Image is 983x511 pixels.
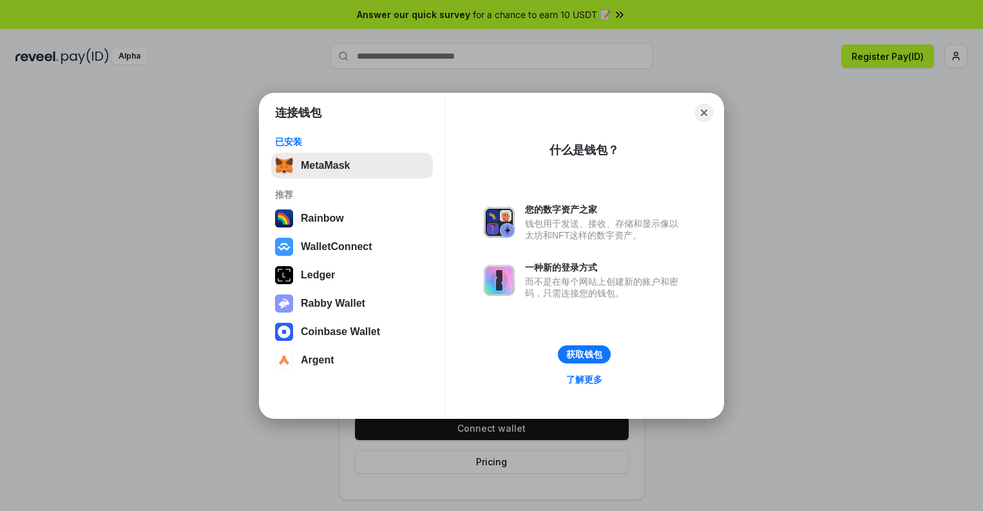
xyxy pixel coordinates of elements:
div: Rainbow [301,213,344,224]
img: svg+xml,%3Csvg%20width%3D%2228%22%20height%3D%2228%22%20viewBox%3D%220%200%2028%2028%22%20fill%3D... [275,351,293,369]
button: Rabby Wallet [271,291,433,316]
img: svg+xml,%3Csvg%20width%3D%22120%22%20height%3D%22120%22%20viewBox%3D%220%200%20120%20120%22%20fil... [275,209,293,227]
button: Rainbow [271,206,433,231]
div: Coinbase Wallet [301,326,380,338]
button: Close [695,104,713,122]
div: 获取钱包 [566,349,602,360]
button: Ledger [271,262,433,288]
div: 钱包用于发送、接收、存储和显示像以太坊和NFT这样的数字资产。 [525,218,685,241]
img: svg+xml,%3Csvg%20xmlns%3D%22http%3A%2F%2Fwww.w3.org%2F2000%2Fsvg%22%20fill%3D%22none%22%20viewBox... [484,207,515,238]
img: svg+xml,%3Csvg%20xmlns%3D%22http%3A%2F%2Fwww.w3.org%2F2000%2Fsvg%22%20width%3D%2228%22%20height%3... [275,266,293,284]
img: svg+xml,%3Csvg%20xmlns%3D%22http%3A%2F%2Fwww.w3.org%2F2000%2Fsvg%22%20fill%3D%22none%22%20viewBox... [275,294,293,313]
button: Argent [271,347,433,373]
div: WalletConnect [301,241,372,253]
button: 获取钱包 [558,345,611,363]
div: 而不是在每个网站上创建新的账户和密码，只需连接您的钱包。 [525,276,685,299]
img: svg+xml,%3Csvg%20fill%3D%22none%22%20height%3D%2233%22%20viewBox%3D%220%200%2035%2033%22%20width%... [275,157,293,175]
button: WalletConnect [271,234,433,260]
div: 已安装 [275,136,429,148]
div: Rabby Wallet [301,298,365,309]
div: Ledger [301,269,335,281]
div: 了解更多 [566,374,602,385]
img: svg+xml,%3Csvg%20width%3D%2228%22%20height%3D%2228%22%20viewBox%3D%220%200%2028%2028%22%20fill%3D... [275,323,293,341]
img: svg+xml,%3Csvg%20width%3D%2228%22%20height%3D%2228%22%20viewBox%3D%220%200%2028%2028%22%20fill%3D... [275,238,293,256]
div: MetaMask [301,160,350,171]
div: 推荐 [275,189,429,200]
div: Argent [301,354,334,366]
button: MetaMask [271,153,433,178]
h1: 连接钱包 [275,105,321,121]
div: 一种新的登录方式 [525,262,685,273]
div: 什么是钱包？ [549,142,619,158]
button: Coinbase Wallet [271,319,433,345]
img: svg+xml,%3Csvg%20xmlns%3D%22http%3A%2F%2Fwww.w3.org%2F2000%2Fsvg%22%20fill%3D%22none%22%20viewBox... [484,265,515,296]
div: 您的数字资产之家 [525,204,685,215]
a: 了解更多 [558,371,610,388]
